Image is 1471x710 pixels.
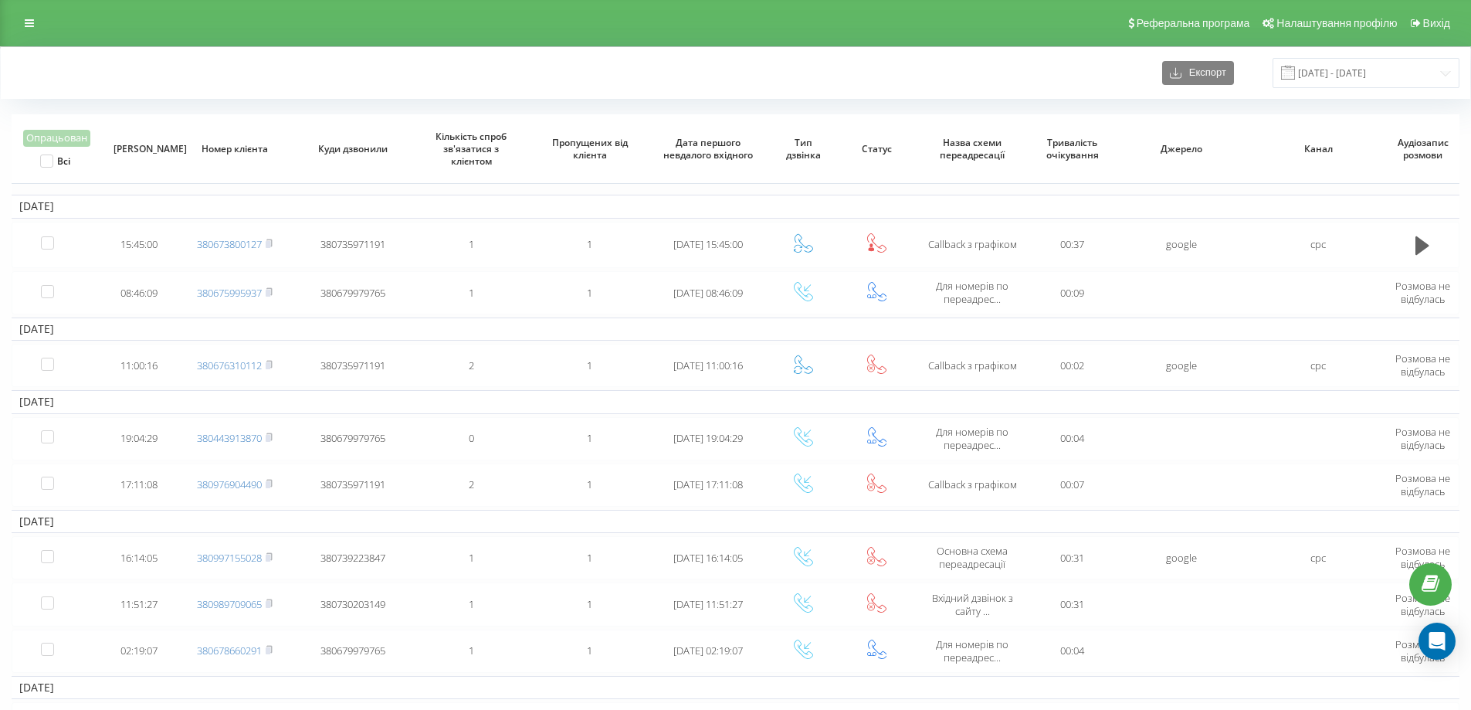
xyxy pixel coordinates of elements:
[1181,67,1226,79] span: Експорт
[587,358,592,372] span: 1
[673,286,743,300] span: [DATE] 08:46:09
[1397,137,1449,161] span: Аудіозапис розмови
[936,425,1008,452] span: Для номерів по переадрес...
[320,477,385,491] span: 380735971191
[587,597,592,611] span: 1
[587,644,592,657] span: 1
[1113,222,1250,268] td: google
[469,551,474,565] span: 1
[197,644,262,657] a: 380678660291
[103,536,175,579] td: 16:14:05
[932,591,1013,618] span: Вхідний дзвінок з сайту ...
[114,143,165,155] span: [PERSON_NAME]
[1032,583,1113,626] td: 00:31
[1137,17,1250,29] span: Реферальна програма
[662,137,754,161] span: Дата першого невдалого вхідного
[103,417,175,460] td: 19:04:29
[1395,544,1450,571] span: Розмова не відбулась
[587,431,592,445] span: 1
[469,286,474,300] span: 1
[587,237,592,251] span: 1
[673,597,743,611] span: [DATE] 11:51:27
[1042,137,1103,161] span: Тривалість очікування
[587,477,592,491] span: 1
[851,143,903,155] span: Статус
[1032,464,1113,507] td: 00:07
[197,477,262,491] a: 380976904490
[12,510,1459,533] td: [DATE]
[469,358,474,372] span: 2
[188,143,281,155] span: Номер клієнта
[1250,344,1387,387] td: cpc
[307,143,399,155] span: Куди дзвонили
[425,131,518,167] span: Кількість спроб зв'язатися з клієнтом
[320,431,385,445] span: 380679979765
[1250,222,1387,268] td: cpc
[926,137,1019,161] span: Назва схеми переадресації
[197,286,262,300] a: 380675995937
[1032,344,1113,387] td: 00:02
[469,477,474,491] span: 2
[12,318,1459,341] td: [DATE]
[1276,17,1397,29] span: Налаштування профілю
[1162,61,1234,85] button: Експорт
[12,195,1459,218] td: [DATE]
[320,358,385,372] span: 380735971191
[913,344,1031,387] td: Callback з графіком
[1032,536,1113,579] td: 00:31
[197,551,262,565] a: 380997155028
[103,344,175,387] td: 11:00:16
[1395,352,1450,379] span: Розмова не відбулась
[1032,271,1113,314] td: 00:09
[1032,630,1113,673] td: 00:04
[936,279,1008,306] span: Для номерів по переадрес...
[673,644,743,657] span: [DATE] 02:19:07
[673,431,743,445] span: [DATE] 19:04:29
[1032,222,1113,268] td: 00:37
[1395,425,1450,452] span: Розмова не відбулась
[1127,143,1236,155] span: Джерело
[320,237,385,251] span: 380735971191
[320,551,385,565] span: 380739223847
[673,551,743,565] span: [DATE] 16:14:05
[103,630,175,673] td: 02:19:07
[1032,417,1113,460] td: 00:04
[197,237,262,251] a: 380673800127
[544,137,636,161] span: Пропущених від клієнта
[469,431,474,445] span: 0
[1395,591,1450,618] span: Розмова не відбулась
[103,583,175,626] td: 11:51:27
[320,597,385,611] span: 380730203149
[197,431,262,445] a: 380443913870
[1250,536,1387,579] td: cpc
[913,536,1031,579] td: Основна схема переадресації
[469,644,474,657] span: 1
[913,222,1031,268] td: Callback з графіком
[1113,536,1250,579] td: google
[469,237,474,251] span: 1
[197,358,262,372] a: 380676310112
[587,551,592,565] span: 1
[1395,637,1450,664] span: Розмова не відбулась
[12,390,1459,413] td: [DATE]
[103,222,175,268] td: 15:45:00
[1113,344,1250,387] td: google
[778,137,829,161] span: Тип дзвінка
[1423,17,1450,29] span: Вихід
[12,676,1459,699] td: [DATE]
[936,637,1008,664] span: Для номерів по переадрес...
[587,286,592,300] span: 1
[673,237,743,251] span: [DATE] 15:45:00
[103,271,175,314] td: 08:46:09
[913,464,1031,507] td: Callback з графіком
[320,644,385,657] span: 380679979765
[1418,623,1456,660] div: Open Intercom Messenger
[469,597,474,611] span: 1
[103,464,175,507] td: 17:11:08
[320,286,385,300] span: 380679979765
[1264,143,1373,155] span: Канал
[40,155,70,168] label: Всі
[1395,279,1450,306] span: Розмова не відбулась
[673,358,743,372] span: [DATE] 11:00:16
[1395,471,1450,498] span: Розмова не відбулась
